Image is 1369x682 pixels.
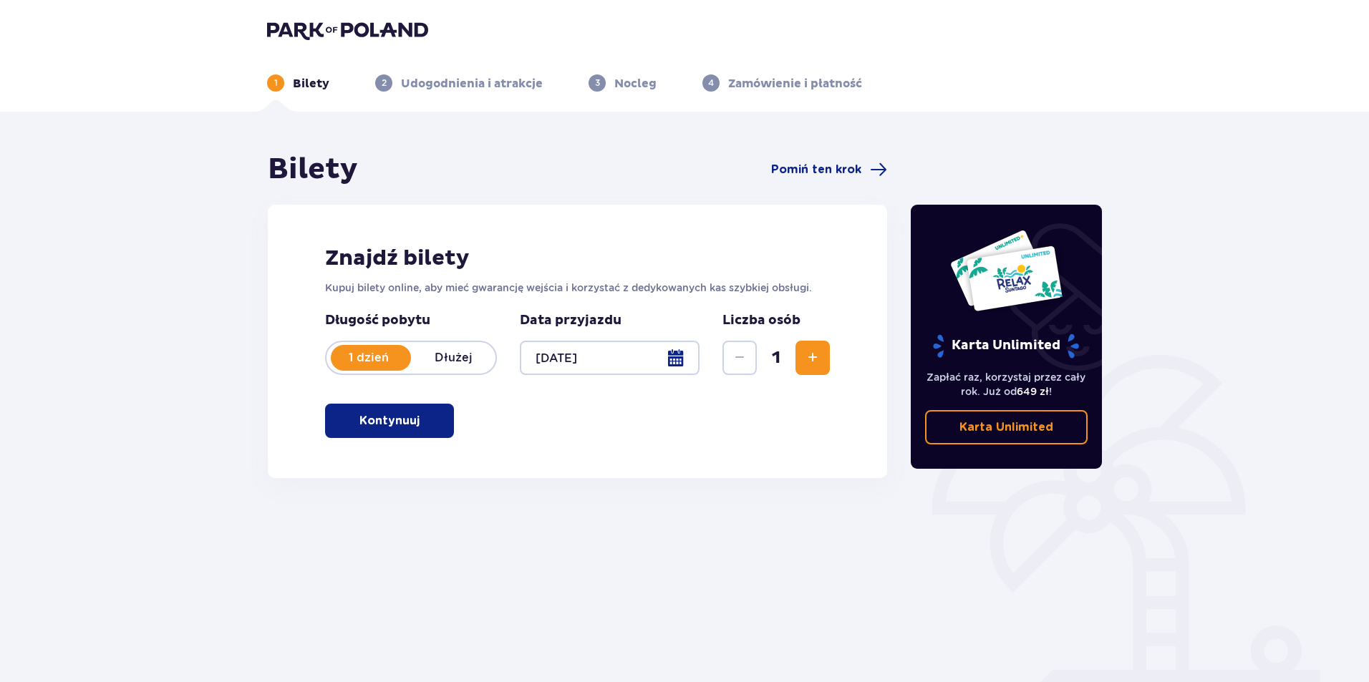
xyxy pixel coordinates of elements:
p: Zamówienie i płatność [728,76,862,92]
a: Pomiń ten krok [771,161,887,178]
img: Dwie karty całoroczne do Suntago z napisem 'UNLIMITED RELAX', na białym tle z tropikalnymi liśćmi... [949,229,1063,312]
p: Kupuj bilety online, aby mieć gwarancję wejścia i korzystać z dedykowanych kas szybkiej obsługi. [325,281,830,295]
span: 649 zł [1017,386,1049,397]
p: Karta Unlimited [959,419,1053,435]
div: 3Nocleg [589,74,657,92]
h1: Bilety [268,152,358,187]
p: Karta Unlimited [932,333,1080,359]
p: Kontynuuj [359,413,420,429]
p: Data przyjazdu [520,312,621,329]
span: 1 [760,347,793,369]
div: 4Zamówienie i płatność [702,74,862,92]
p: 2 [382,77,387,89]
p: Udogodnienia i atrakcje [401,76,543,92]
button: Kontynuuj [325,404,454,438]
p: Liczba osób [722,312,800,329]
p: 3 [595,77,600,89]
p: 4 [708,77,714,89]
button: Zmniejsz [722,341,757,375]
img: Park of Poland logo [267,20,428,40]
button: Zwiększ [795,341,830,375]
div: 1Bilety [267,74,329,92]
p: Zapłać raz, korzystaj przez cały rok. Już od ! [925,370,1088,399]
h2: Znajdź bilety [325,245,830,272]
a: Karta Unlimited [925,410,1088,444]
span: Pomiń ten krok [771,162,861,177]
p: Nocleg [614,76,657,92]
p: Bilety [293,76,329,92]
p: 1 [274,77,278,89]
p: 1 dzień [326,350,411,366]
p: Długość pobytu [325,312,497,329]
div: 2Udogodnienia i atrakcje [375,74,543,92]
p: Dłużej [411,350,495,366]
